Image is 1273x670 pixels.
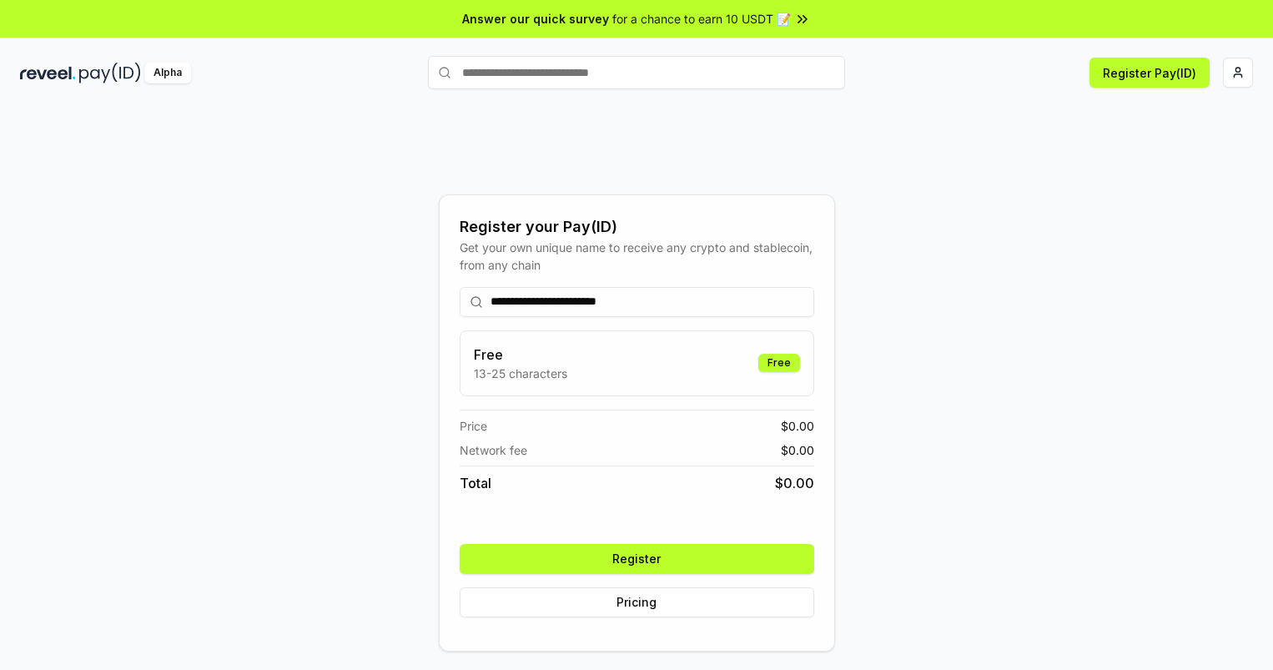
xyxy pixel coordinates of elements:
[79,63,141,83] img: pay_id
[460,473,491,493] span: Total
[781,441,814,459] span: $ 0.00
[144,63,191,83] div: Alpha
[460,587,814,617] button: Pricing
[460,544,814,574] button: Register
[20,63,76,83] img: reveel_dark
[474,345,567,365] h3: Free
[460,239,814,274] div: Get your own unique name to receive any crypto and stablecoin, from any chain
[462,10,609,28] span: Answer our quick survey
[612,10,791,28] span: for a chance to earn 10 USDT 📝
[781,417,814,435] span: $ 0.00
[1089,58,1210,88] button: Register Pay(ID)
[758,354,800,372] div: Free
[460,215,814,239] div: Register your Pay(ID)
[460,441,527,459] span: Network fee
[775,473,814,493] span: $ 0.00
[460,417,487,435] span: Price
[474,365,567,382] p: 13-25 characters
